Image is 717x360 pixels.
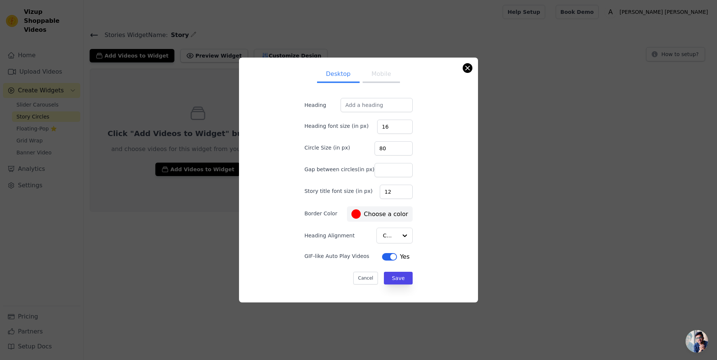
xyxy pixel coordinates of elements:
button: Cancel [353,272,378,284]
button: Desktop [317,67,360,83]
span: Yes [400,252,410,261]
div: Open chat [686,330,708,353]
button: Close modal [463,64,472,73]
label: Heading font size (in px) [304,122,369,130]
button: Save [384,272,412,284]
input: Add a heading [341,98,413,112]
label: GIF-like Auto Play Videos [304,252,369,260]
label: Choose a color [351,209,408,219]
label: Heading [304,101,341,109]
label: Border Color [304,210,337,217]
label: Story title font size (in px) [304,187,372,195]
button: Mobile [363,67,400,83]
label: Gap between circles(in px) [304,166,375,173]
label: Circle Size (in px) [304,144,350,151]
label: Heading Alignment [304,232,356,239]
